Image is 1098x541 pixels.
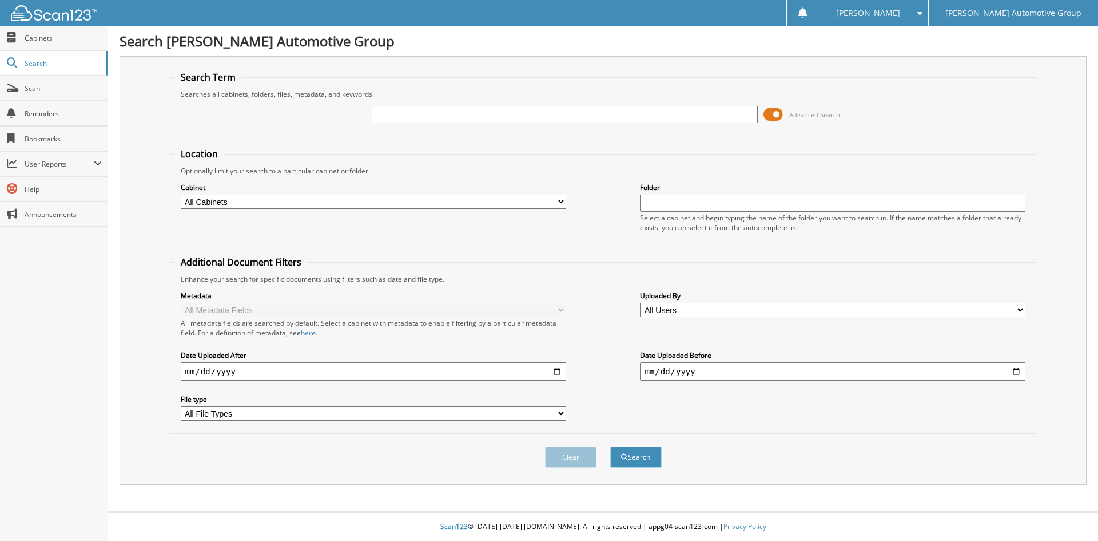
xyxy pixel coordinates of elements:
[25,84,102,93] span: Scan
[181,183,566,192] label: Cabinet
[640,291,1025,301] label: Uploaded By
[640,183,1025,192] label: Folder
[175,71,241,84] legend: Search Term
[175,274,1032,284] div: Enhance your search for specific documents using filters such as date and file type.
[175,256,307,268] legend: Additional Document Filters
[25,184,102,194] span: Help
[181,318,566,338] div: All metadata fields are searched by default. Select a cabinet with metadata to enable filtering b...
[25,109,102,119] span: Reminders
[945,10,1081,17] span: [PERSON_NAME] Automotive Group
[181,362,566,381] input: start
[640,213,1025,232] div: Select a cabinet and begin typing the name of the folder you want to search in. If the name match...
[25,159,94,169] span: User Reports
[25,210,102,219] span: Announcements
[175,166,1032,176] div: Optionally limit your search to a particular cabinet or folder
[789,110,840,119] span: Advanced Search
[11,5,97,21] img: scan123-logo-white.svg
[1041,486,1098,541] iframe: Chat Widget
[25,58,100,68] span: Search
[25,134,102,144] span: Bookmarks
[120,31,1087,50] h1: Search [PERSON_NAME] Automotive Group
[836,10,900,17] span: [PERSON_NAME]
[175,89,1032,99] div: Searches all cabinets, folders, files, metadata, and keywords
[108,513,1098,541] div: © [DATE]-[DATE] [DOMAIN_NAME]. All rights reserved | appg04-scan123-com |
[181,350,566,360] label: Date Uploaded After
[545,447,596,468] button: Clear
[640,350,1025,360] label: Date Uploaded Before
[440,522,468,531] span: Scan123
[25,33,102,43] span: Cabinets
[181,291,566,301] label: Metadata
[181,394,566,404] label: File type
[640,362,1025,381] input: end
[175,148,224,160] legend: Location
[301,328,316,338] a: here
[610,447,662,468] button: Search
[723,522,766,531] a: Privacy Policy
